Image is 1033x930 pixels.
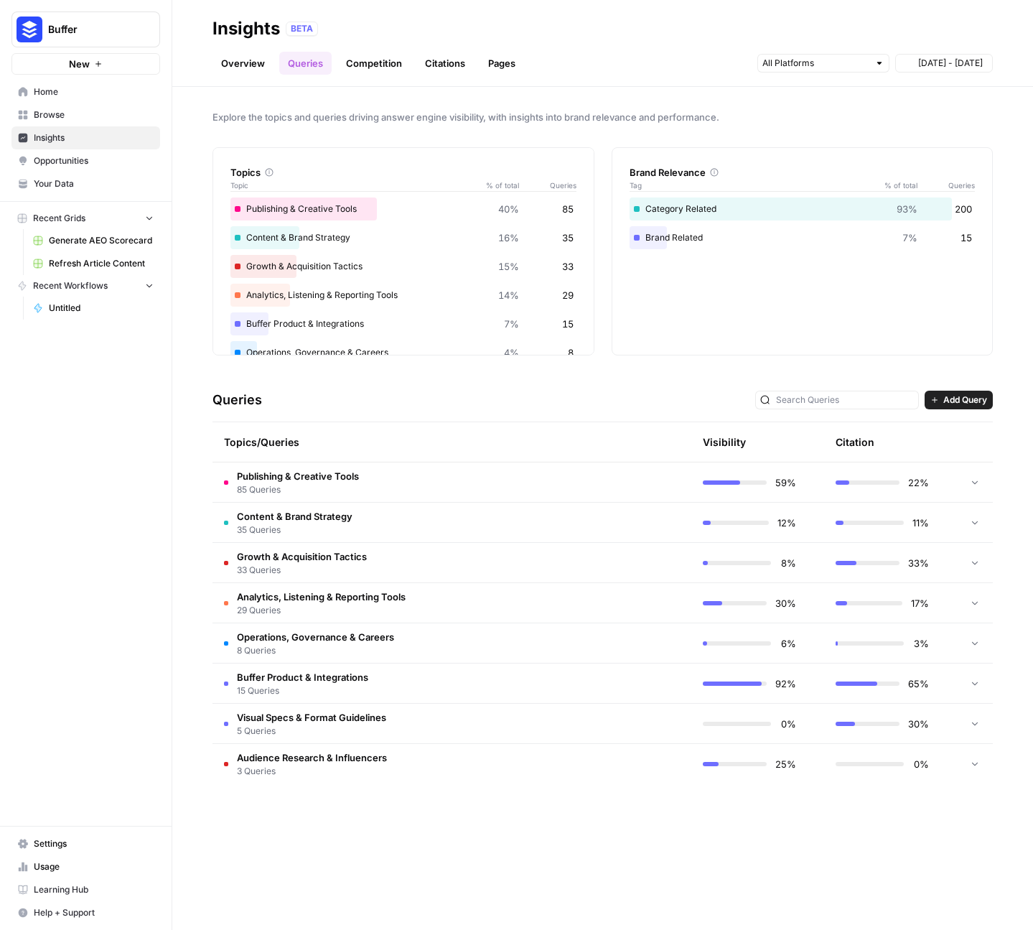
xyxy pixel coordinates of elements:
span: 35 [562,231,574,245]
span: 4% [504,345,519,360]
button: Workspace: Buffer [11,11,160,47]
span: 25% [775,757,796,771]
span: 30% [775,596,796,610]
span: 8% [780,556,796,570]
a: Queries [279,52,332,75]
span: 16% [498,231,519,245]
span: 33 [562,259,574,274]
span: 59% [775,475,796,490]
span: 8 Queries [237,644,394,657]
div: Brand Related [630,226,976,249]
span: 29 Queries [237,604,406,617]
a: Untitled [27,297,160,320]
span: Buffer [48,22,135,37]
div: Category Related [630,197,976,220]
span: 7% [902,231,917,245]
span: Your Data [34,177,154,190]
span: Tag [630,180,875,191]
input: All Platforms [762,56,869,70]
span: 15% [498,259,519,274]
span: 85 Queries [237,483,359,496]
div: Publishing & Creative Tools [230,197,576,220]
a: Usage [11,855,160,878]
a: Settings [11,832,160,855]
span: 11% [912,516,929,530]
span: 29 [562,288,574,302]
span: 22% [908,475,929,490]
div: Brand Relevance [630,165,976,180]
span: Buffer Product & Integrations [237,670,368,684]
input: Search Queries [776,393,914,407]
button: Recent Grids [11,208,160,229]
span: Home [34,85,154,98]
span: 85 [562,202,574,216]
a: Citations [416,52,474,75]
div: Visibility [703,435,746,450]
button: Recent Workflows [11,275,160,297]
span: Help + Support [34,906,154,919]
div: Analytics, Listening & Reporting Tools [230,284,576,307]
span: 3% [912,636,929,651]
span: Opportunities [34,154,154,167]
a: Opportunities [11,149,160,172]
div: Topics/Queries [224,422,543,462]
span: 0% [912,757,929,771]
span: 15 [562,317,574,331]
span: 30% [908,717,929,731]
a: Competition [337,52,411,75]
span: 14% [498,288,519,302]
a: Learning Hub [11,878,160,901]
a: Insights [11,126,160,149]
button: [DATE] - [DATE] [895,54,993,73]
span: Visual Specs & Format Guidelines [237,710,386,725]
a: Home [11,80,160,103]
span: 0% [780,717,796,731]
span: Content & Brand Strategy [237,509,352,524]
span: 92% [775,676,796,691]
span: Explore the topics and queries driving answer engine visibility, with insights into brand relevan... [212,110,993,124]
span: New [69,57,90,71]
a: Pages [480,52,524,75]
span: 65% [908,676,929,691]
span: % of total [476,180,519,191]
span: [DATE] - [DATE] [918,57,983,70]
div: BETA [286,22,318,36]
img: Buffer Logo [17,17,42,42]
span: Recent Grids [33,212,85,225]
span: 5 Queries [237,725,386,738]
a: Refresh Article Content [27,252,160,275]
span: 12% [777,516,796,530]
span: 15 [960,231,972,245]
span: 7% [504,317,519,331]
button: Add Query [925,391,993,409]
h3: Queries [212,390,262,410]
div: Topics [230,165,576,180]
button: Help + Support [11,901,160,924]
span: Operations, Governance & Careers [237,630,394,644]
span: Growth & Acquisition Tactics [237,549,367,564]
div: Insights [212,17,280,40]
div: Growth & Acquisition Tactics [230,255,576,278]
span: 6% [780,636,796,651]
span: Refresh Article Content [49,257,154,270]
span: 33 Queries [237,564,367,577]
span: % of total [874,180,917,191]
span: Insights [34,131,154,144]
span: Topic [230,180,476,191]
a: Generate AEO Scorecard [27,229,160,252]
span: Queries [519,180,576,191]
span: Analytics, Listening & Reporting Tools [237,590,406,604]
span: Untitled [49,302,154,315]
span: 8 [568,345,574,360]
span: 200 [955,202,972,216]
button: New [11,53,160,75]
span: Add Query [943,394,987,406]
span: 17% [911,596,929,610]
span: Recent Workflows [33,279,108,292]
span: Browse [34,108,154,121]
span: Audience Research & Influencers [237,750,387,765]
span: Generate AEO Scorecard [49,234,154,247]
span: Queries [917,180,975,191]
span: Learning Hub [34,883,154,896]
a: Browse [11,103,160,126]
